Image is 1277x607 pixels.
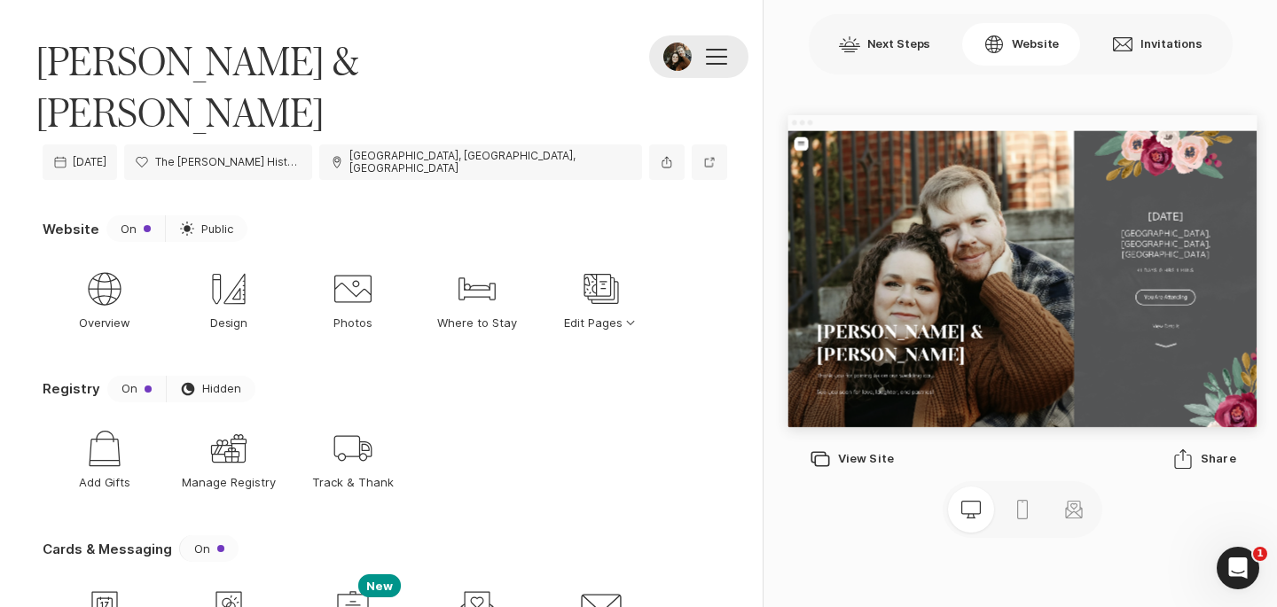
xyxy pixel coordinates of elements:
div: Overview [83,268,126,310]
span: Public [201,221,233,237]
button: On [107,376,166,402]
p: Track & Thank [312,474,394,490]
button: Website [962,23,1080,66]
button: On [106,215,165,242]
a: Add Gifts [43,409,167,509]
a: [GEOGRAPHIC_DATA], [GEOGRAPHIC_DATA], [GEOGRAPHIC_DATA] [319,144,643,180]
button: On [179,535,239,562]
button: Hidden [166,376,255,402]
div: Manage Registry [208,427,250,470]
a: Design [167,249,291,348]
a: Manage Registry [167,409,291,509]
svg: Preview matching stationery [1064,499,1085,520]
div: Add Gifts [83,427,126,470]
p: Add Gifts [79,474,131,490]
button: Share event information [649,144,685,180]
p: Overview [79,315,131,331]
svg: Preview desktop [961,499,983,520]
button: Edit Pages [539,249,663,348]
button: Next Steps [818,23,952,66]
a: Photos [291,249,415,348]
a: [DATE] [43,144,117,180]
span: [DATE] [73,156,106,168]
a: Preview website [692,144,727,180]
a: Public [165,215,247,242]
p: Registry [43,379,100,398]
button: Menu [18,18,55,55]
div: Share [1173,448,1237,470]
a: Track & Thank [291,409,415,509]
a: The [PERSON_NAME] History & Culture Center of [GEOGRAPHIC_DATA], [GEOGRAPHIC_DATA], [STREET_ADDRESS] [124,144,311,180]
p: The Moore-Morris History & Culture Center of Williamson County, TN, 108 Bridge St, Franklin, TN 3... [155,156,302,168]
div: Where to Stay [456,268,498,310]
p: New [358,574,401,597]
span: [PERSON_NAME] & [PERSON_NAME] [35,35,614,137]
div: Photos [332,268,374,310]
span: 1 [1253,547,1267,561]
div: Design [208,268,250,310]
a: Where to Stay [415,249,539,348]
span: Hidden [202,382,241,395]
p: Photos [333,315,372,331]
p: Where to Stay [437,315,517,331]
svg: Preview mobile [1013,499,1034,520]
div: View Site [810,448,894,470]
button: Invitations [1091,23,1224,66]
div: Track & Thank [332,427,374,470]
a: Overview [43,249,167,348]
div: Edit Pages [580,268,623,310]
p: Design [210,315,248,331]
p: Cards & Messaging [43,540,172,558]
p: Manage Registry [182,474,276,490]
p: Website [43,220,99,238]
iframe: Intercom live chat [1217,547,1259,589]
img: Event Photo [663,43,692,71]
p: Edit Pages [564,315,638,331]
